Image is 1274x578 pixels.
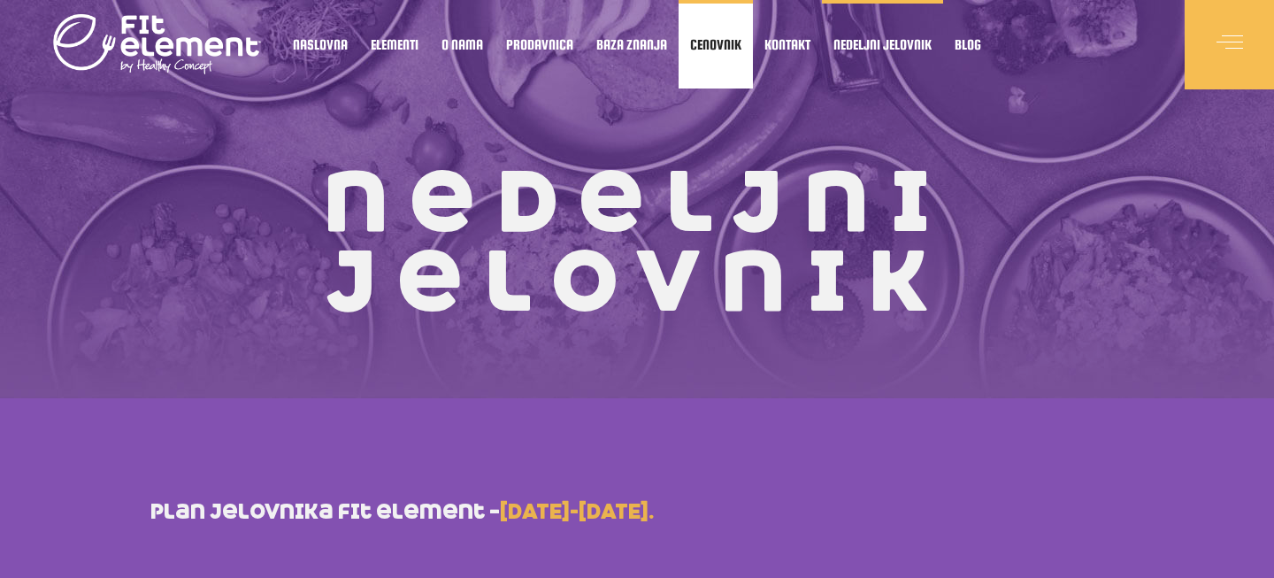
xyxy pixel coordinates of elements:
span: O nama [441,40,483,49]
span: Baza znanja [596,40,667,49]
span: Kontakt [764,40,810,49]
span: Prodavnica [506,40,573,49]
span: Cenovnik [690,40,741,49]
span: Naslovna [293,40,348,49]
span: Blog [955,40,981,49]
img: logo light [53,9,261,80]
span: Elementi [371,40,418,49]
span: Nedeljni jelovnik [833,40,932,49]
